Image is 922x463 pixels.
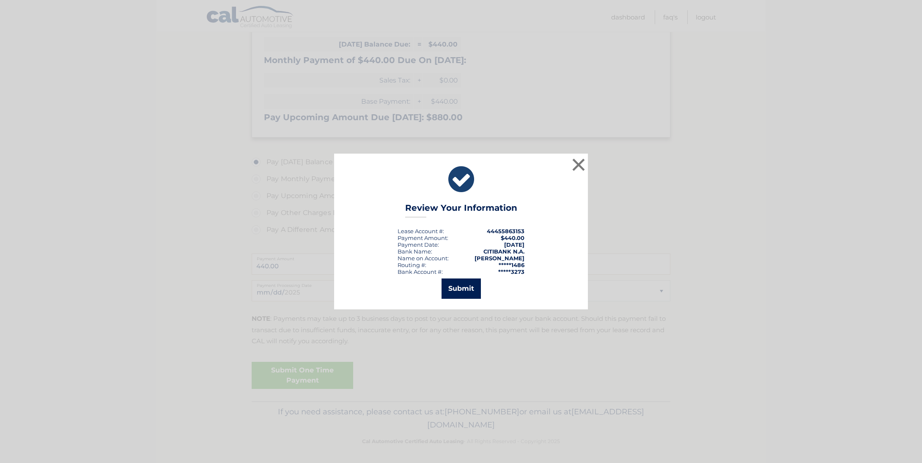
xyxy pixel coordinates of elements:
[442,278,481,299] button: Submit
[487,228,524,234] strong: 44455863153
[398,241,438,248] span: Payment Date
[398,248,432,255] div: Bank Name:
[398,234,448,241] div: Payment Amount:
[398,241,439,248] div: :
[504,241,524,248] span: [DATE]
[570,156,587,173] button: ×
[483,248,524,255] strong: CITIBANK N.A.
[398,255,449,262] div: Name on Account:
[501,234,524,241] span: $440.00
[398,262,426,268] div: Routing #:
[398,268,443,275] div: Bank Account #:
[475,255,524,262] strong: [PERSON_NAME]
[398,228,444,234] div: Lease Account #:
[405,203,517,218] h3: Review Your Information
